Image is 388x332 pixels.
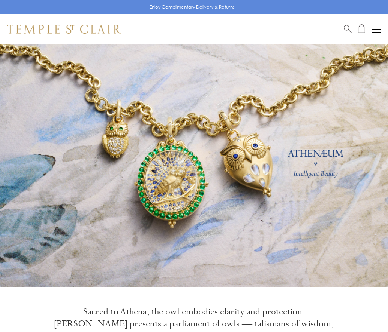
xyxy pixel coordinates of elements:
button: Open navigation [372,25,381,34]
p: Enjoy Complimentary Delivery & Returns [150,3,235,11]
a: Search [344,24,352,34]
img: Temple St. Clair [7,25,121,34]
a: Open Shopping Bag [358,24,365,34]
